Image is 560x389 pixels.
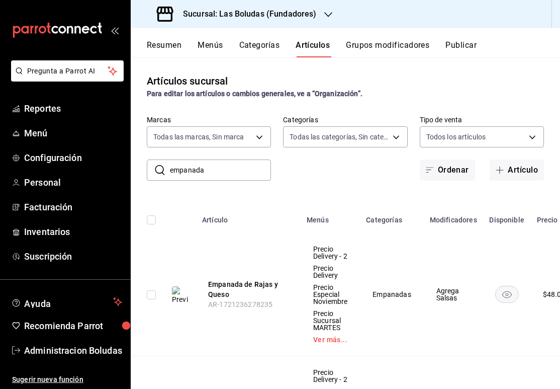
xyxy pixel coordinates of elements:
button: Artículo [490,160,544,181]
span: Ayuda [24,296,109,308]
div: navigation tabs [147,40,560,57]
th: Menús [301,201,360,233]
th: Categorías [360,201,423,233]
span: Todas las marcas, Sin marca [153,132,244,142]
span: Reportes [24,102,122,115]
button: open_drawer_menu [111,26,119,34]
button: availability-product [495,286,519,303]
th: Artículo [196,201,301,233]
span: Sugerir nueva función [12,374,122,385]
label: Categorías [283,116,407,123]
button: Publicar [445,40,477,57]
span: Configuración [24,151,122,165]
strong: Para editar los artículos o cambios generales, ve a “Organización”. [147,90,362,98]
h3: Sucursal: Las Boludas (Fundadores) [175,8,316,20]
span: Facturación [24,200,122,214]
a: Ver más... [313,336,347,343]
span: Precio Delivery - 2 [313,369,347,383]
th: Modificadores [424,201,483,233]
label: Tipo de venta [420,116,544,123]
a: Pregunta a Parrot AI [7,73,124,84]
span: Precio Sucursal MARTES [313,310,347,331]
th: Disponible [483,201,531,233]
button: Categorías [239,40,280,57]
span: Administracion Boludas [24,344,122,357]
span: Menú [24,126,122,140]
span: Inventarios [24,225,122,239]
span: Suscripción [24,250,122,263]
span: Empanadas [372,291,411,298]
input: Buscar artículo [170,160,271,180]
span: Precio Delivery - 2 [313,246,347,260]
span: Todos los artículos [426,132,486,142]
span: Precio Especial Noviembre [313,284,347,305]
button: Resumen [147,40,181,57]
button: Artículos [296,40,330,57]
label: Marcas [147,116,271,123]
span: Precio Delivery [313,265,347,279]
span: Agrega Salsas [436,287,471,301]
img: Preview [172,286,188,304]
span: AR-1721236278235 [208,300,272,308]
button: Pregunta a Parrot AI [11,60,124,82]
span: Personal [24,176,122,189]
button: edit-product-location [208,279,289,299]
button: Ordenar [420,160,475,181]
span: Recomienda Parrot [24,319,122,333]
span: Todas las categorías, Sin categoría [290,132,389,142]
span: Pregunta a Parrot AI [27,66,108,76]
button: Grupos modificadores [346,40,429,57]
button: Menús [198,40,223,57]
div: Artículos sucursal [147,73,228,89]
